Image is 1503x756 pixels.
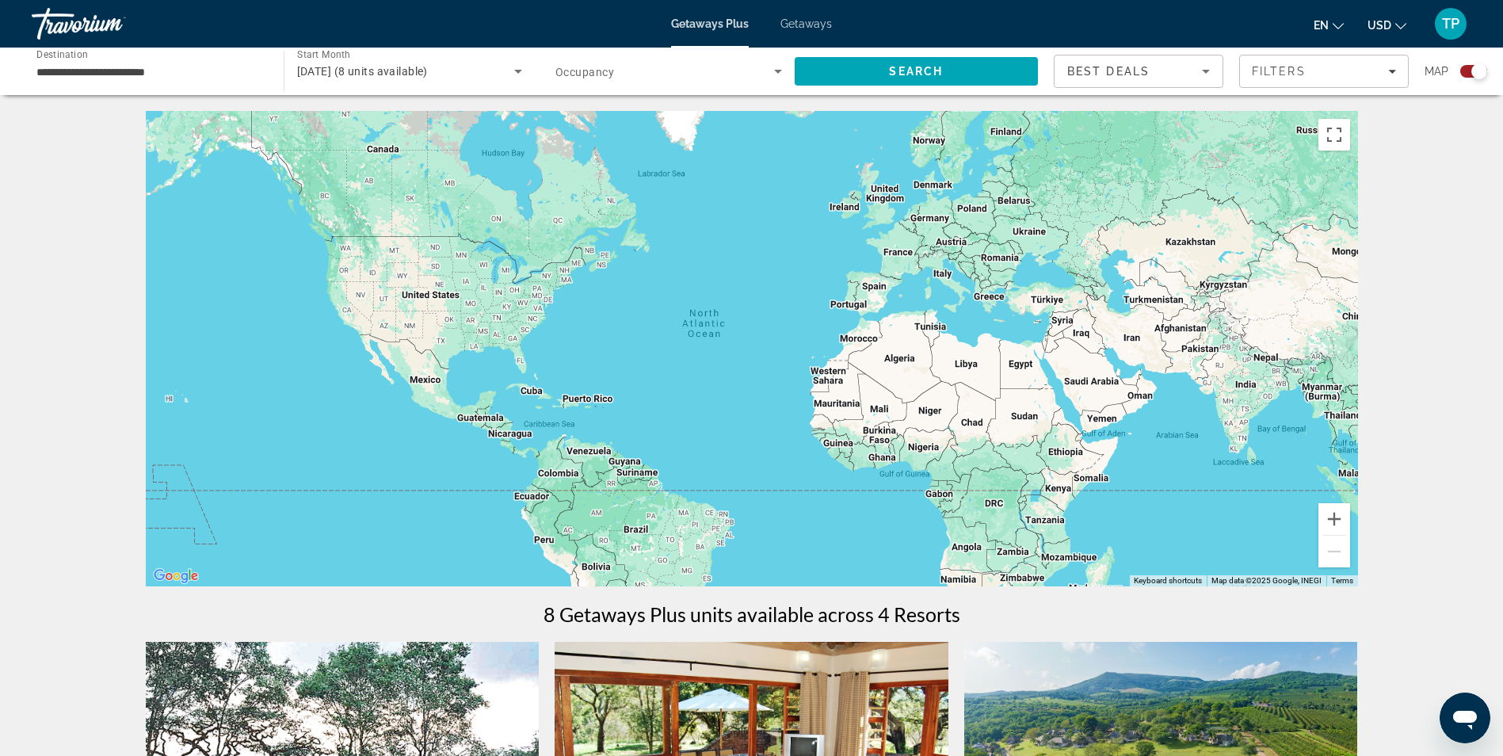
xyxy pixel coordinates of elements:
mat-select: Sort by [1067,62,1210,81]
button: Change currency [1368,13,1406,36]
span: en [1314,19,1329,32]
a: Open this area in Google Maps (opens a new window) [150,566,202,586]
span: [DATE] (8 units available) [297,65,428,78]
a: Getaways Plus [671,17,749,30]
a: Terms (opens in new tab) [1331,576,1353,585]
span: Destination [36,48,88,59]
button: Search [795,57,1039,86]
button: Filters [1239,55,1409,88]
a: Getaways [780,17,832,30]
button: Zoom in [1318,503,1350,535]
a: Travorium [32,3,190,44]
input: Select destination [36,63,263,82]
button: User Menu [1430,7,1471,40]
iframe: Button to launch messaging window [1440,693,1490,743]
span: Search [889,65,943,78]
span: Map [1425,60,1448,82]
button: Zoom out [1318,536,1350,567]
span: Best Deals [1067,65,1150,78]
span: Occupancy [555,66,614,78]
button: Keyboard shortcuts [1134,575,1202,586]
h1: 8 Getaways Plus units available across 4 Resorts [544,602,960,626]
span: Map data ©2025 Google, INEGI [1211,576,1322,585]
span: Filters [1252,65,1306,78]
span: USD [1368,19,1391,32]
img: Google [150,566,202,586]
span: TP [1442,16,1459,32]
span: Start Month [297,49,350,60]
button: Change language [1314,13,1344,36]
button: Toggle fullscreen view [1318,119,1350,151]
